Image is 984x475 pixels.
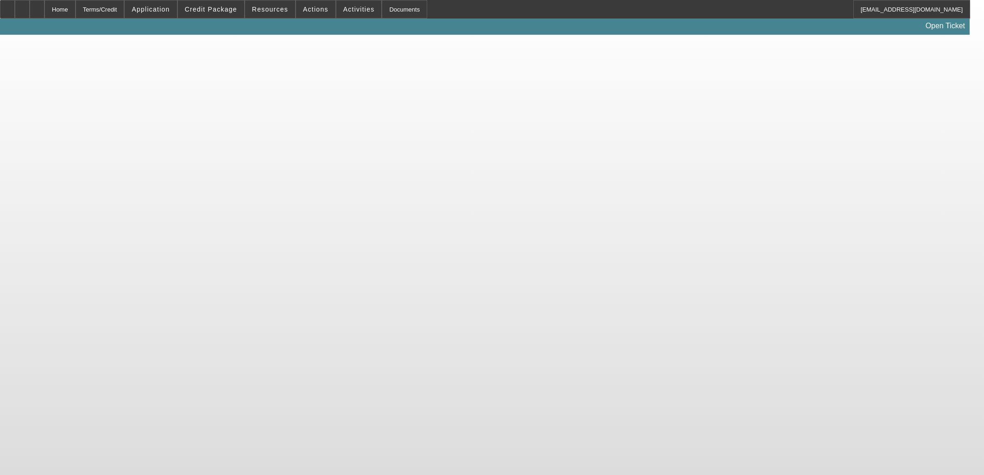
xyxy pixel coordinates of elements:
span: Resources [252,6,288,13]
button: Activities [336,0,382,18]
button: Actions [296,0,335,18]
span: Activities [343,6,375,13]
button: Credit Package [178,0,244,18]
span: Credit Package [185,6,237,13]
span: Application [132,6,170,13]
span: Actions [303,6,328,13]
button: Application [125,0,177,18]
button: Resources [245,0,295,18]
a: Open Ticket [922,18,969,34]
